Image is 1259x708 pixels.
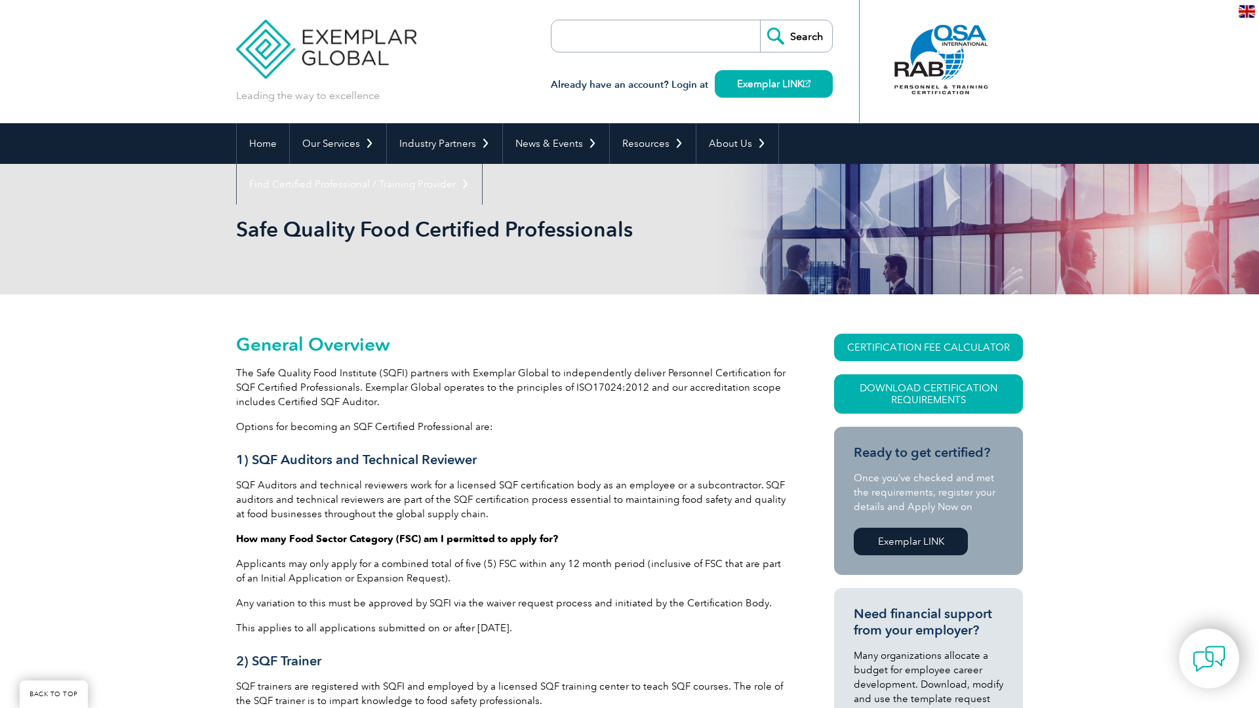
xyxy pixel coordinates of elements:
p: This applies to all applications submitted on or after [DATE]. [236,621,787,635]
input: Search [760,20,832,52]
a: About Us [696,123,778,164]
p: SQF Auditors and technical reviewers work for a licensed SQF certification body as an employee or... [236,478,787,521]
a: Resources [610,123,696,164]
h3: Already have an account? Login at [551,77,833,93]
a: Download Certification Requirements [834,374,1023,414]
h3: Need financial support from your employer? [854,606,1003,639]
strong: How many Food Sector Category (FSC) am I permitted to apply for? [236,533,558,545]
a: Exemplar LINK [854,528,968,555]
a: News & Events [503,123,609,164]
a: BACK TO TOP [20,680,88,708]
p: Applicants may only apply for a combined total of five (5) FSC within any 12 month period (inclus... [236,557,787,585]
h1: Safe Quality Food Certified Professionals [236,216,740,242]
p: Leading the way to excellence [236,88,380,103]
h3: 1) SQF Auditors and Technical Reviewer [236,452,787,468]
a: CERTIFICATION FEE CALCULATOR [834,334,1023,361]
h3: Ready to get certified? [854,444,1003,461]
h3: 2) SQF Trainer [236,653,787,669]
p: SQF trainers are registered with SQFI and employed by a licensed SQF training center to teach SQF... [236,679,787,708]
img: contact-chat.png [1193,642,1226,675]
p: Any variation to this must be approved by SQFI via the waiver request process and initiated by th... [236,596,787,610]
img: en [1239,5,1255,18]
a: Industry Partners [387,123,502,164]
img: open_square.png [803,80,810,87]
p: The Safe Quality Food Institute (SQFI) partners with Exemplar Global to independently deliver Per... [236,366,787,409]
a: Home [237,123,289,164]
a: Exemplar LINK [715,70,833,98]
h2: General Overview [236,334,787,355]
p: Once you’ve checked and met the requirements, register your details and Apply Now on [854,471,1003,514]
a: Find Certified Professional / Training Provider [237,164,482,205]
a: Our Services [290,123,386,164]
p: Options for becoming an SQF Certified Professional are: [236,420,787,434]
